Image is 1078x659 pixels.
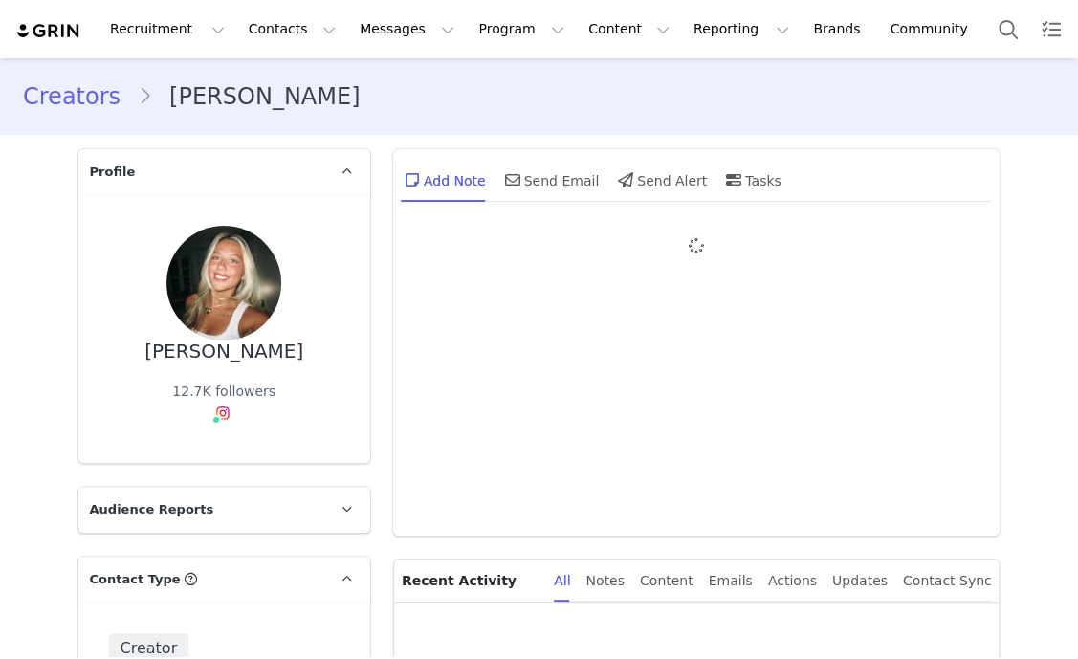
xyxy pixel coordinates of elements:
button: Program [467,8,576,51]
button: Search [987,8,1029,51]
button: Contacts [237,8,347,51]
button: Reporting [682,8,801,51]
span: Contact Type [90,570,181,589]
div: [PERSON_NAME] [144,340,303,362]
button: Messages [348,8,466,51]
div: Updates [832,560,888,603]
span: Audience Reports [90,500,214,519]
a: Community [879,8,988,51]
div: Contact Sync [903,560,992,603]
img: 4e644b8c-9457-46ef-843d-712c9b339038.jpg [166,226,281,340]
div: Emails [709,560,753,603]
a: Creators [23,79,138,114]
div: Actions [768,560,817,603]
div: Tasks [722,157,781,203]
div: All [554,560,570,603]
div: 12.7K followers [172,382,275,402]
div: Send Alert [614,157,707,203]
img: instagram.svg [215,406,231,421]
p: Recent Activity [402,560,539,602]
div: Add Note [401,157,486,203]
a: Tasks [1030,8,1072,51]
a: Brands [802,8,877,51]
div: Content [640,560,693,603]
button: Recruitment [99,8,236,51]
div: Notes [585,560,624,603]
button: Content [577,8,681,51]
span: Profile [90,163,136,182]
img: grin logo [15,22,82,40]
div: Send Email [501,157,600,203]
